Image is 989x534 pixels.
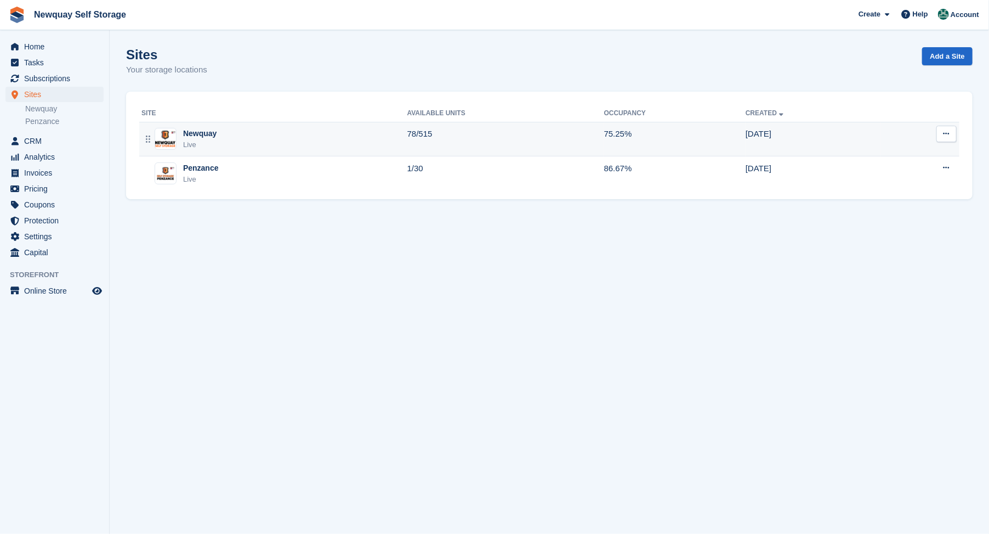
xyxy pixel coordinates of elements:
a: menu [5,165,104,181]
td: [DATE] [746,122,881,156]
span: Tasks [24,55,90,70]
p: Your storage locations [126,64,207,76]
img: JON [938,9,949,20]
a: Newquay Self Storage [30,5,130,24]
td: 75.25% [604,122,746,156]
a: Add a Site [922,47,973,65]
a: menu [5,55,104,70]
a: menu [5,149,104,165]
a: menu [5,197,104,212]
span: Sites [24,87,90,102]
span: Home [24,39,90,54]
a: Newquay [25,104,104,114]
span: CRM [24,133,90,149]
span: Invoices [24,165,90,181]
td: 78/515 [407,122,604,156]
th: Occupancy [604,105,746,122]
span: Online Store [24,283,90,299]
a: menu [5,213,104,228]
td: [DATE] [746,156,881,190]
span: Capital [24,245,90,260]
span: Help [913,9,928,20]
img: stora-icon-8386f47178a22dfd0bd8f6a31ec36ba5ce8667c1dd55bd0f319d3a0aa187defe.svg [9,7,25,23]
a: menu [5,245,104,260]
h1: Sites [126,47,207,62]
a: menu [5,229,104,244]
span: Create [859,9,880,20]
img: Image of Newquay site [155,131,176,147]
div: Live [183,174,219,185]
a: menu [5,283,104,299]
div: Live [183,139,217,150]
span: Account [951,9,979,20]
a: menu [5,133,104,149]
td: 86.67% [604,156,746,190]
a: Preview store [90,284,104,297]
a: Created [746,109,786,117]
span: Pricing [24,181,90,196]
a: Penzance [25,116,104,127]
a: menu [5,181,104,196]
span: Storefront [10,269,109,280]
td: 1/30 [407,156,604,190]
img: Image of Penzance site [155,166,176,182]
span: Protection [24,213,90,228]
span: Settings [24,229,90,244]
a: menu [5,71,104,86]
span: Analytics [24,149,90,165]
a: menu [5,87,104,102]
div: Newquay [183,128,217,139]
a: menu [5,39,104,54]
span: Subscriptions [24,71,90,86]
span: Coupons [24,197,90,212]
div: Penzance [183,162,219,174]
th: Available Units [407,105,604,122]
th: Site [139,105,407,122]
